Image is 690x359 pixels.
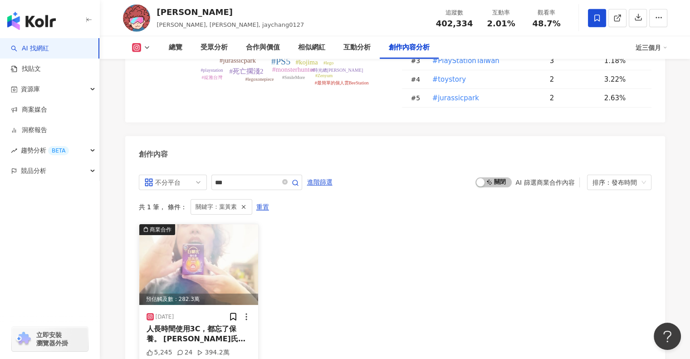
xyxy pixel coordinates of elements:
tspan: #kojima [295,59,318,66]
td: #jurassicpark [425,89,543,108]
span: 48.7% [532,19,560,28]
span: 重置 [256,200,269,215]
span: #jurassicpark [432,93,479,103]
span: 402,334 [436,19,473,28]
span: #PlayStationTaiwan [432,56,499,66]
span: #toystory [432,74,466,84]
div: # 4 [411,74,425,84]
a: 商案媒合 [11,105,47,114]
div: 創作內容分析 [389,42,430,53]
tspan: #最簡單的個人雲BeeStation [314,80,368,85]
tspan: #PS5 [271,56,290,66]
div: 追蹤數 [436,8,473,17]
img: chrome extension [15,332,32,346]
td: #toystory [425,70,543,89]
button: 重置 [256,200,269,214]
a: 找貼文 [11,64,41,74]
span: 關鍵字：葉黃素 [196,202,237,212]
span: [PERSON_NAME], [PERSON_NAME], jaychang0127 [157,21,304,28]
div: 1.18% [604,56,642,66]
span: 競品分析 [21,161,46,181]
div: 創作內容 [139,149,168,159]
tspan: #playstation [201,68,223,73]
div: 2 [550,93,597,103]
span: 2.01% [487,19,515,28]
div: # 5 [411,93,425,103]
span: close-circle [282,178,288,187]
td: 3.22% [597,70,651,89]
tspan: #monsterhunter [272,66,314,73]
tspan: #綻雅台灣 [201,75,222,80]
tspan: #SmileMore [282,75,305,80]
td: 2.63% [597,89,651,108]
tspan: #Zenyum [315,73,333,78]
div: 受眾分析 [201,42,228,53]
button: #PlayStationTaiwan [432,52,500,70]
div: 排序：發布時間 [592,175,638,190]
div: 2 [550,74,597,84]
tspan: #死亡擱淺2 [229,68,263,75]
div: # 3 [411,56,425,66]
td: 1.18% [597,52,651,70]
span: 立即安裝 瀏覽器外掛 [36,331,68,347]
a: chrome extension立即安裝 瀏覽器外掛 [12,327,88,351]
tspan: #lego [323,60,333,65]
span: close-circle [282,179,288,185]
div: [DATE] [156,313,174,321]
div: 互動率 [484,8,519,17]
span: rise [11,148,17,154]
span: 趨勢分析 [21,140,69,161]
div: BETA [48,146,69,155]
img: KOL Avatar [123,5,150,32]
div: 商業合作 [150,225,171,234]
div: 24 [177,348,193,357]
span: 資源庫 [21,79,40,99]
div: 合作與價值 [246,42,280,53]
img: post-image [139,224,259,305]
div: 預估觸及數：282.3萬 [139,294,259,305]
div: AI 篩選商業合作內容 [515,179,574,186]
span: 進階篩選 [307,175,333,190]
tspan: #jurassicpark [220,57,256,64]
div: post-image商業合作預估觸及數：282.3萬 [139,224,259,305]
button: #toystory [432,70,466,89]
button: 進階篩選 [307,175,333,189]
tspan: #legoxonepiece [245,77,274,82]
div: 相似網紅 [298,42,325,53]
a: 洞察報告 [11,126,47,135]
div: 總覽 [169,42,182,53]
span: 人長時間使用3C，都忘了保養。 [PERSON_NAME]氏 [147,325,245,343]
div: 3.22% [604,74,642,84]
div: 不分平台 [155,175,185,190]
div: 394.2萬 [197,348,229,357]
div: 互動分析 [343,42,371,53]
div: [PERSON_NAME] [157,6,304,18]
div: 觀看率 [529,8,564,17]
button: #jurassicpark [432,89,480,107]
div: 近三個月 [636,40,667,55]
div: 2.63% [604,93,642,103]
div: 5,245 [147,348,172,357]
tspan: #時光總[PERSON_NAME] [311,68,362,73]
div: 3 [550,56,597,66]
iframe: Help Scout Beacon - Open [654,323,681,350]
img: logo [7,12,56,30]
td: #PlayStationTaiwan [425,52,543,70]
div: 共 1 筆 ， 條件： [139,199,651,215]
a: searchAI 找網紅 [11,44,49,53]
